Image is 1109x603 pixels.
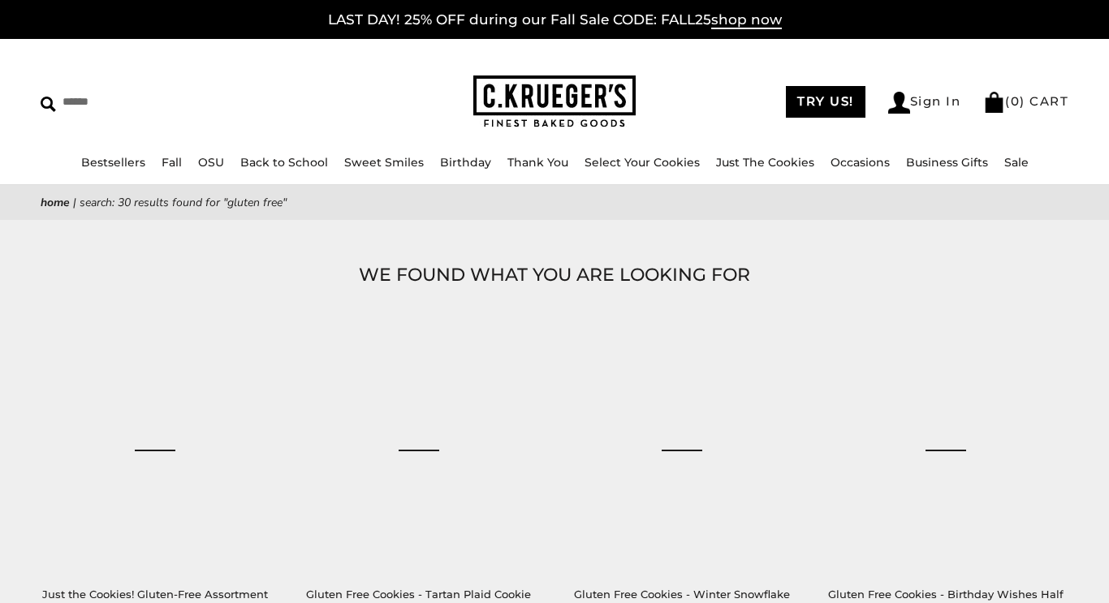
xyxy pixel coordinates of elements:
span: Search: 30 results found for "gluten free" [80,195,287,210]
a: Gluten Free Cookies - Birthday Wishes Half Dozen Sampler [826,330,1064,569]
a: Business Gifts [906,155,988,170]
a: (0) CART [983,93,1068,109]
a: Back to School [240,155,328,170]
img: Bag [983,92,1005,113]
img: Search [41,97,56,112]
nav: breadcrumbs [41,193,1068,212]
a: Just the Cookies! Gluten-Free Assortment [36,330,274,569]
a: Bestsellers [81,155,145,170]
a: OSU [198,155,224,170]
span: 0 [1011,93,1021,109]
input: Search [41,89,279,114]
a: Just The Cookies [716,155,814,170]
h1: WE FOUND WHAT YOU ARE LOOKING FOR [65,261,1044,290]
a: Just the Cookies! Gluten-Free Assortment [42,588,268,601]
img: C.KRUEGER'S [473,75,636,128]
a: Sign In [888,92,961,114]
a: Sale [1004,155,1029,170]
a: Occasions [831,155,890,170]
a: Gluten Free Cookies - Tartan Plaid Cookie Gift Box [300,330,538,569]
a: Home [41,195,70,210]
a: Thank You [507,155,568,170]
a: Birthday [440,155,491,170]
img: Account [888,92,910,114]
a: LAST DAY! 25% OFF during our Fall Sale CODE: FALL25shop now [328,11,782,29]
a: Gluten Free Cookies - Winter Snowflake Cookie Gift Box [563,330,801,569]
a: Select Your Cookies [585,155,700,170]
span: shop now [711,11,782,29]
span: | [73,195,76,210]
a: Fall [162,155,182,170]
a: Sweet Smiles [344,155,424,170]
a: TRY US! [786,86,865,118]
